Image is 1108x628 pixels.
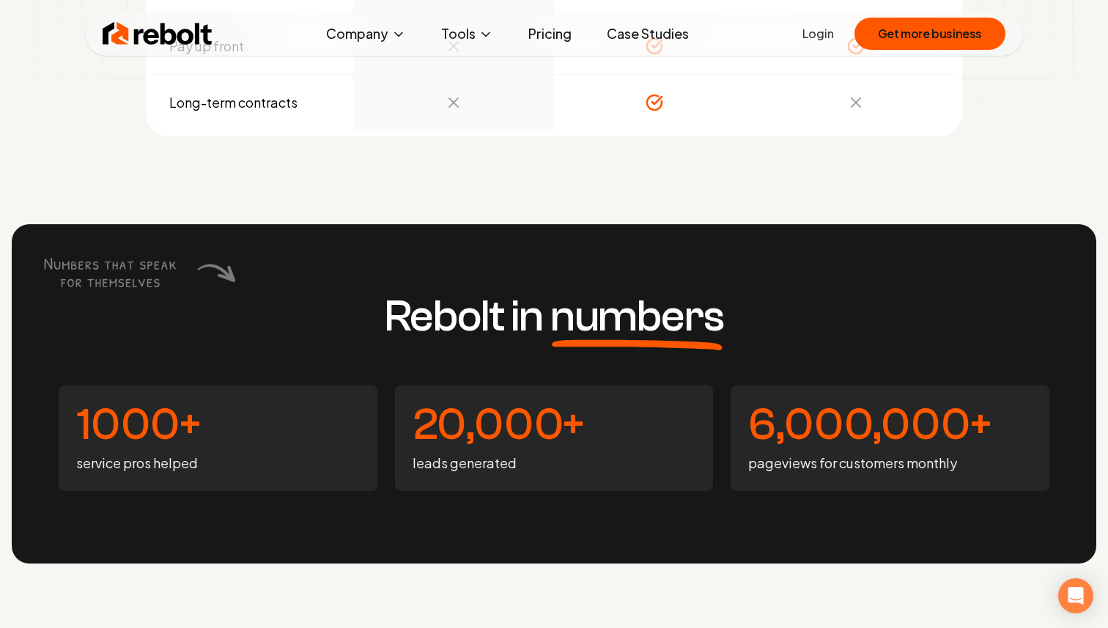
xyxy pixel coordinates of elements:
h4: 6,000,000+ [748,403,1032,447]
a: Login [802,25,834,43]
span: numbers [550,295,724,339]
p: pageviews for customers monthly [748,453,1032,473]
p: leads generated [413,453,696,473]
button: Tools [429,19,505,48]
h3: Rebolt in [385,295,724,339]
img: Rebolt Logo [103,19,213,48]
button: Company [314,19,418,48]
h4: 1000+ [76,403,360,447]
td: Long-term contracts [152,74,353,130]
a: Case Studies [595,19,701,48]
h4: 20,000+ [413,403,696,447]
a: Pricing [517,19,583,48]
button: Get more business [854,18,1005,50]
div: Open Intercom Messenger [1058,578,1093,613]
p: service pros helped [76,453,360,473]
